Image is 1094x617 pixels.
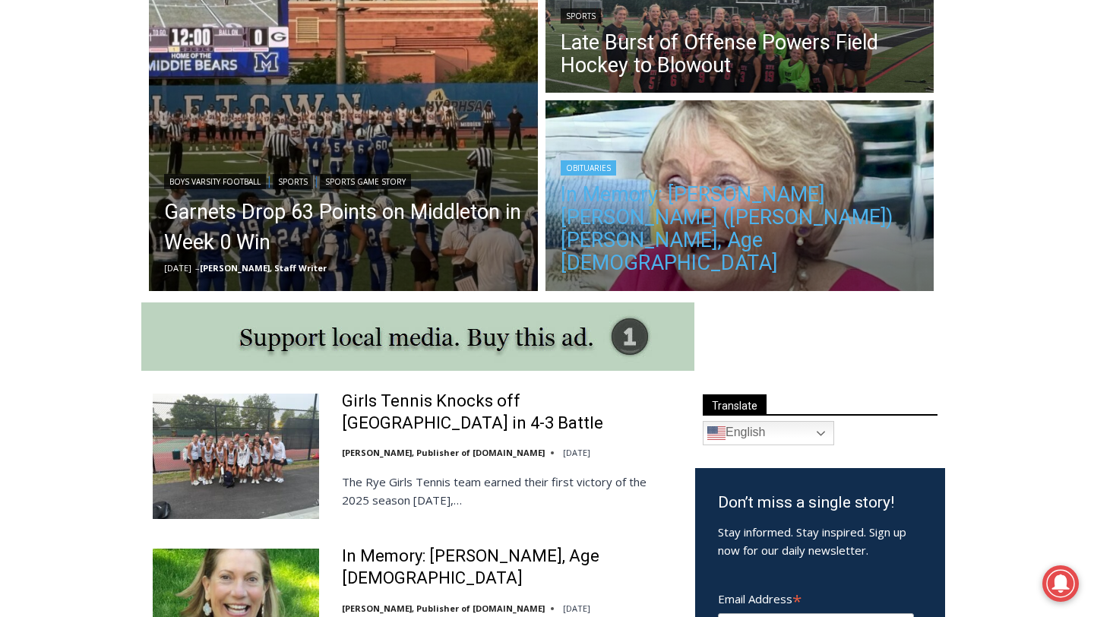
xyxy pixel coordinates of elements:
[707,424,726,442] img: en
[561,31,919,77] a: Late Burst of Offense Powers Field Hockey to Blowout
[561,8,601,24] a: Sports
[718,491,922,515] h3: Don’t miss a single story!
[397,151,704,185] span: Intern @ [DOMAIN_NAME]
[703,421,834,445] a: English
[545,100,934,295] img: Obituary - Maureen Catherine Devlin Koecheler
[164,197,523,258] a: Garnets Drop 63 Points on Middleton in Week 0 Win
[545,100,934,295] a: Read More In Memory: Maureen Catherine (Devlin) Koecheler, Age 83
[563,603,590,614] time: [DATE]
[200,262,327,274] a: [PERSON_NAME], Staff Writer
[342,546,675,589] a: In Memory: [PERSON_NAME], Age [DEMOGRAPHIC_DATA]
[164,262,191,274] time: [DATE]
[561,160,616,176] a: Obituaries
[563,447,590,458] time: [DATE]
[5,157,149,214] span: Open Tues. - Sun. [PHONE_NUMBER]
[718,584,914,611] label: Email Address
[342,447,545,458] a: [PERSON_NAME], Publisher of [DOMAIN_NAME]
[157,95,223,182] div: "[PERSON_NAME]'s draw is the fine variety of pristine raw fish kept on hand"
[153,394,319,518] img: Girls Tennis Knocks off Mamaroneck in 4-3 Battle
[342,603,545,614] a: [PERSON_NAME], Publisher of [DOMAIN_NAME]
[342,473,675,509] p: The Rye Girls Tennis team earned their first victory of the 2025 season [DATE],…
[384,1,718,147] div: "We would have speakers with experience in local journalism speak to us about their experiences a...
[1,153,153,189] a: Open Tues. - Sun. [PHONE_NUMBER]
[141,302,694,371] img: support local media, buy this ad
[320,174,411,189] a: Sports Game Story
[365,147,736,189] a: Intern @ [DOMAIN_NAME]
[164,171,523,189] div: | |
[561,183,919,274] a: In Memory: [PERSON_NAME] [PERSON_NAME] ([PERSON_NAME]) [PERSON_NAME], Age [DEMOGRAPHIC_DATA]
[342,391,675,434] a: Girls Tennis Knocks off [GEOGRAPHIC_DATA] in 4-3 Battle
[703,394,767,415] span: Translate
[273,174,313,189] a: Sports
[195,262,200,274] span: –
[718,523,922,559] p: Stay informed. Stay inspired. Sign up now for our daily newsletter.
[164,174,266,189] a: Boys Varsity Football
